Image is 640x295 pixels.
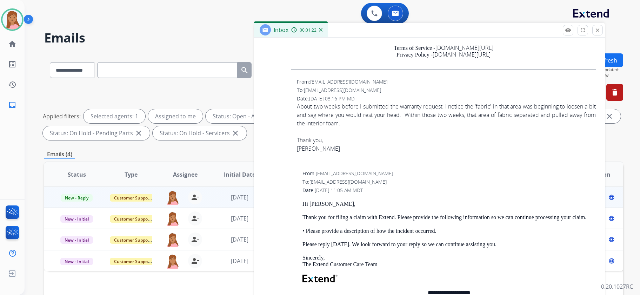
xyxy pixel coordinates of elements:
[206,109,274,123] div: Status: Open - All
[433,51,491,58] a: [DOMAIN_NAME][URL]
[310,78,387,85] span: [EMAIL_ADDRESS][DOMAIN_NAME]
[231,236,248,243] span: [DATE]
[125,170,138,179] span: Type
[592,67,623,73] span: Last Updated:
[8,60,16,68] mat-icon: list_alt
[300,27,316,33] span: 00:01:22
[594,27,601,33] mat-icon: close
[231,194,248,201] span: [DATE]
[166,190,180,205] img: agent-avatar
[601,282,633,291] p: 0.20.1027RC
[191,193,199,202] mat-icon: person_remove
[166,254,180,269] img: agent-avatar
[60,236,93,244] span: New - Initial
[302,214,596,221] p: Thank you for filing a claim with Extend. Please provide the following information so we can cont...
[231,215,248,222] span: [DATE]
[153,126,247,140] div: Status: On Hold - Servicers
[224,170,255,179] span: Initial Date
[166,211,180,226] img: agent-avatar
[110,194,155,202] span: Customer Support
[316,170,393,177] span: [EMAIL_ADDRESS][DOMAIN_NAME]
[8,40,16,48] mat-icon: home
[166,232,180,247] img: agent-avatar
[611,88,619,97] mat-icon: delete
[302,170,596,177] div: From:
[110,258,155,265] span: Customer Support
[274,26,288,34] span: Inbox
[191,235,199,244] mat-icon: person_remove
[297,144,596,153] div: [PERSON_NAME]
[315,187,363,194] span: [DATE] 11:05 AM MDT
[608,215,615,222] mat-icon: language
[43,112,81,120] p: Applied filters:
[302,275,338,282] img: Extend Logo
[231,129,240,137] mat-icon: close
[134,129,143,137] mat-icon: close
[297,95,596,102] div: Date:
[309,95,357,102] span: [DATE] 03:16 PM MDT
[60,258,93,265] span: New - Initial
[608,194,615,201] mat-icon: language
[44,150,75,159] p: Emails (4)
[608,236,615,243] mat-icon: language
[302,178,596,185] div: To:
[84,109,145,123] div: Selected agents: 1
[2,10,22,29] img: avatar
[8,80,16,89] mat-icon: history
[297,78,596,85] div: From:
[309,178,387,185] span: [EMAIL_ADDRESS][DOMAIN_NAME]
[110,236,155,244] span: Customer Support
[297,87,596,94] div: To:
[60,215,93,223] span: New - Initial
[240,66,249,74] mat-icon: search
[592,73,623,78] span: Just now
[297,102,596,127] div: About two weeks before I submitted the warranty request, I notice the 'fabric' in that area was b...
[302,255,596,268] p: Sincerely, The Extend Customer Care Team
[173,170,198,179] span: Assignee
[191,257,199,265] mat-icon: person_remove
[291,45,596,58] p: Terms of Service - Privacy Policy -
[302,187,596,194] div: Date:
[605,112,614,120] mat-icon: close
[302,228,596,234] p: • Please provide a description of how the incident occurred.
[435,44,493,52] a: [DOMAIN_NAME][URL]
[231,257,248,265] span: [DATE]
[591,53,623,67] button: Refresh
[580,27,586,33] mat-icon: fullscreen
[61,194,93,202] span: New - Reply
[302,241,596,248] p: Please reply [DATE]. We look forward to your reply so we can continue assisting you.
[148,109,203,123] div: Assigned to me
[43,126,150,140] div: Status: On Hold - Pending Parts
[297,136,596,144] div: Thank you,
[44,31,623,45] h2: Emails
[565,27,571,33] mat-icon: remove_red_eye
[8,101,16,109] mat-icon: inbox
[302,201,596,207] p: Hi [PERSON_NAME],
[608,258,615,264] mat-icon: language
[68,170,86,179] span: Status
[191,214,199,223] mat-icon: person_remove
[304,87,381,93] span: [EMAIL_ADDRESS][DOMAIN_NAME]
[110,215,155,223] span: Customer Support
